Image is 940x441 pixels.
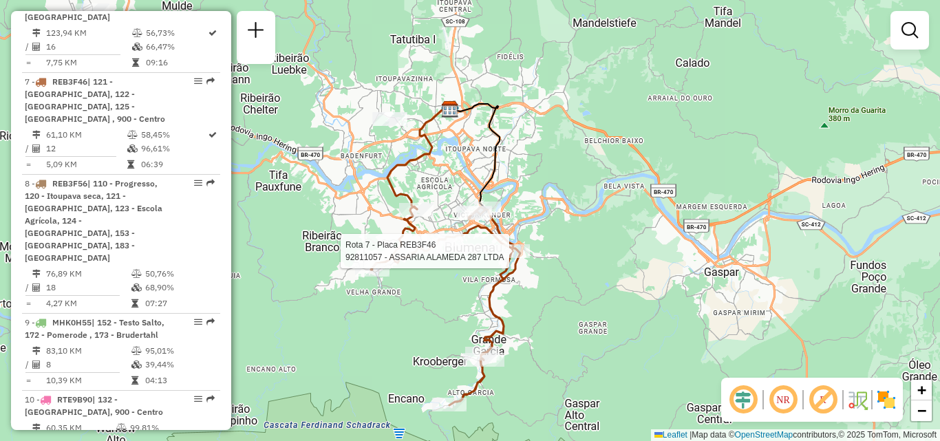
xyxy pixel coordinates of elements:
em: Opções [194,318,202,326]
i: Tempo total em rota [131,299,138,308]
td: 76,89 KM [45,267,131,281]
em: Opções [194,395,202,403]
a: Leaflet [654,430,687,440]
td: 10,39 KM [45,374,131,387]
span: Exibir rótulo [807,383,840,416]
i: % de utilização da cubagem [132,43,142,51]
td: 07:27 [145,297,214,310]
em: Opções [194,179,202,187]
i: Total de Atividades [32,283,41,292]
td: 60,35 KM [45,421,116,435]
td: 50,76% [145,267,214,281]
i: % de utilização do peso [131,270,142,278]
i: % de utilização da cubagem [127,144,138,153]
div: Map data © contributors,© 2025 TomTom, Microsoft [651,429,940,441]
td: 18 [45,281,131,294]
td: 99,81% [129,421,186,435]
span: Ocultar NR [767,383,800,416]
i: % de utilização da cubagem [131,283,142,292]
span: − [917,402,926,419]
i: Distância Total [32,29,41,37]
td: 16 [45,40,131,54]
td: / [25,281,32,294]
td: 61,10 KM [45,128,127,142]
em: Rota exportada [206,179,215,187]
a: Zoom out [911,400,932,421]
i: % de utilização da cubagem [131,361,142,369]
i: Rota otimizada [209,29,217,37]
td: 4,27 KM [45,297,131,310]
a: Exibir filtros [896,17,923,44]
em: Rota exportada [206,395,215,403]
span: 10 - [25,394,163,417]
i: Total de Atividades [32,43,41,51]
td: 123,94 KM [45,26,131,40]
span: + [917,381,926,398]
td: / [25,40,32,54]
td: 68,90% [145,281,214,294]
i: Tempo total em rota [132,58,139,67]
span: MHK0H55 [52,317,92,327]
div: Atividade não roteirizada - SUPERMERCADO CAMPEST [372,112,407,126]
a: OpenStreetMap [735,430,793,440]
i: Tempo total em rota [127,160,134,169]
img: CDD Blumenau [441,100,459,118]
td: 06:39 [140,158,207,171]
td: 04:13 [145,374,214,387]
td: = [25,56,32,69]
span: RTE9B90 [57,394,92,405]
div: Atividade não roteirizada - AUTO POSTO DAS NACOE [75,3,109,17]
img: FAD Blumenau [441,100,459,118]
span: | 152 - Testo Salto, 172 - Pomerode , 173 - Brudertahl [25,317,164,340]
span: | [690,430,692,440]
td: 12 [45,142,127,155]
i: Distância Total [32,424,41,432]
i: % de utilização do peso [127,131,138,139]
td: 66,47% [145,40,207,54]
i: Distância Total [32,131,41,139]
i: % de utilização do peso [132,29,142,37]
span: 9 - [25,317,164,340]
i: Total de Atividades [32,361,41,369]
i: % de utilização do peso [116,424,127,432]
td: 56,73% [145,26,207,40]
td: 5,09 KM [45,158,127,171]
td: 95,01% [145,344,214,358]
i: Total de Atividades [32,144,41,153]
td: 7,75 KM [45,56,131,69]
i: Tempo total em rota [131,376,138,385]
span: Ocultar deslocamento [727,383,760,416]
td: / [25,358,32,372]
td: 96,61% [140,142,207,155]
a: Nova sessão e pesquisa [242,17,270,47]
em: Rota exportada [206,318,215,326]
td: / [25,142,32,155]
td: 09:16 [145,56,207,69]
i: % de utilização do peso [131,347,142,355]
span: 8 - [25,178,162,263]
em: Rota exportada [206,77,215,85]
i: Distância Total [32,270,41,278]
i: Rota otimizada [209,131,217,139]
span: | 110 - Progresso, 120 - Itoupava seca, 121 - [GEOGRAPHIC_DATA], 123 - Escola Agrícola, 124 - [GE... [25,178,162,263]
span: | 132 - [GEOGRAPHIC_DATA], 900 - Centro [25,394,163,417]
td: = [25,297,32,310]
span: 7 - [25,76,165,124]
span: REB3F56 [52,178,87,189]
span: REB3F46 [52,76,87,87]
td: 39,44% [145,358,214,372]
img: Exibir/Ocultar setores [875,389,897,411]
a: Zoom in [911,380,932,400]
em: Opções [194,77,202,85]
td: 83,10 KM [45,344,131,358]
span: | 121 - [GEOGRAPHIC_DATA], 122 - [GEOGRAPHIC_DATA], 125 - [GEOGRAPHIC_DATA] , 900 - Centro [25,76,165,124]
td: = [25,158,32,171]
i: Distância Total [32,347,41,355]
td: = [25,374,32,387]
td: 8 [45,358,131,372]
img: Fluxo de ruas [846,389,868,411]
td: 58,45% [140,128,207,142]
